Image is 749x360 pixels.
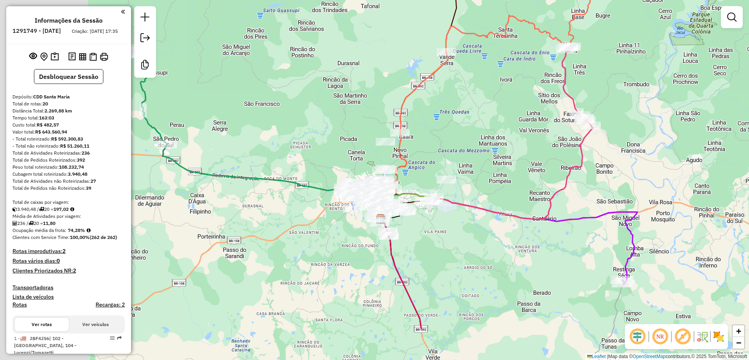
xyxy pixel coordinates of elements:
h4: Informações da Sessão [35,17,103,24]
i: Total de Atividades [12,221,17,226]
div: 3.940,48 / 20 = [12,206,125,213]
button: Painel de Sugestão [49,51,60,63]
h4: Lista de veículos [12,294,125,300]
strong: 236 [82,150,90,156]
i: Total de rotas [39,207,44,212]
div: Cubagem total roteirizado: [12,171,125,178]
div: 236 / 20 = [12,220,125,227]
strong: 2.269,88 km [44,108,72,114]
button: Ver rotas [15,318,69,331]
a: Rotas [12,301,27,308]
div: Total de Atividades Roteirizadas: [12,150,125,157]
strong: (262 de 262) [90,234,117,240]
span: + [736,326,741,336]
button: Visualizar Romaneio [88,51,98,62]
em: Rota exportada [117,336,122,340]
em: Média calculada utilizando a maior ocupação (%Peso ou %Cubagem) de cada rota da sessão. Rotas cro... [87,228,91,233]
a: Criar modelo [137,57,153,75]
strong: R$ 482,57 [37,122,59,128]
h4: Rotas vários dias: [12,258,125,264]
strong: CDD Santa Maria [33,94,70,100]
span: − [736,338,741,348]
strong: R$ 51.260,11 [60,143,89,149]
strong: 20 [43,101,48,107]
h4: Transportadoras [12,284,125,291]
div: - Total não roteirizado: [12,143,125,150]
strong: 392 [77,157,85,163]
strong: 0 [57,257,60,264]
img: CDD Santa Maria [376,214,386,224]
h6: 1291749 - [DATE] [12,27,61,34]
div: Atividade não roteirizada - BAR DA JUCA [378,166,397,174]
span: JBF4J56 [30,335,49,341]
div: Total de Atividades não Roteirizadas: [12,178,125,185]
h4: Clientes Priorizados NR: [12,267,125,274]
div: Total de rotas: [12,100,125,107]
div: Map data © contributors,© 2025 TomTom, Microsoft [585,353,749,360]
strong: 163:03 [39,115,54,121]
strong: 100,00% [70,234,90,240]
a: Clique aqui para minimizar o painel [121,7,125,16]
div: Atividade não roteirizada - CRISTIELE RODRIGUES DE ALMEIDA [376,138,395,146]
a: Exibir filtros [724,9,740,25]
strong: R$ 643.560,94 [35,129,67,135]
button: Visualizar relatório de Roteirização [77,51,88,62]
div: Atividade não roteirizada - UFFA MERCADO [367,185,386,193]
div: Atividade não roteirizada - TX MEAT STORY [366,190,385,198]
div: Total de caixas por viagem: [12,199,125,206]
span: | 102 - [GEOGRAPHIC_DATA], 104 - Lorenzi/Tomazetti [14,335,76,355]
em: Opções [110,336,115,340]
h4: Rotas improdutivas: [12,248,125,255]
span: Ocultar deslocamento [628,327,647,346]
button: Ver veículos [69,318,122,331]
img: Fluxo de ruas [696,330,708,343]
div: Atividade não roteirizada - MARCIO RAYMUNDO [437,176,456,184]
button: Imprimir Rotas [98,51,110,62]
strong: 108.232,74 [59,164,84,170]
i: Total de rotas [28,221,34,226]
button: Logs desbloquear sessão [67,51,77,63]
div: - Total roteirizado: [12,135,125,143]
strong: 11,80 [43,220,55,226]
div: Criação: [DATE] 17:35 [69,28,121,35]
h4: Recargas: 2 [96,301,125,308]
i: Cubagem total roteirizado [12,207,17,212]
div: Depósito: [12,93,125,100]
div: Custo total: [12,121,125,128]
a: OpenStreetMap [633,354,666,359]
span: Clientes com Service Time: [12,234,70,240]
div: Total de Pedidos Roteirizados: [12,157,125,164]
strong: 27 [91,178,96,184]
button: Desbloquear Sessão [34,69,103,84]
button: Centralizar mapa no depósito ou ponto de apoio [39,51,49,63]
span: | [607,354,608,359]
div: Distância Total: [12,107,125,114]
a: Nova sessão e pesquisa [137,9,153,27]
button: Exibir sessão original [28,50,39,63]
span: Exibir rótulo [673,327,692,346]
i: Meta Caixas/viagem: 171,22 Diferença: 25,80 [70,207,74,212]
span: 1 - [14,335,76,355]
a: Leaflet [587,354,606,359]
a: Zoom out [733,337,744,349]
strong: 39 [86,185,91,191]
div: Atividade não roteirizada - IRMAOS SQUARCIERI LT [368,177,387,185]
strong: 74,28% [68,227,85,233]
span: Ocupação média da frota: [12,227,66,233]
strong: 3.940,48 [68,171,87,177]
img: Exibir/Ocultar setores [712,330,725,343]
div: Tempo total: [12,114,125,121]
div: Total de Pedidos não Roteirizados: [12,185,125,192]
div: Peso total roteirizado: [12,164,125,171]
a: Zoom in [733,325,744,337]
a: Exportar sessão [137,30,153,48]
div: Média de Atividades por viagem: [12,213,125,220]
strong: 197,02 [53,206,69,212]
span: Ocultar NR [651,327,669,346]
strong: R$ 592.300,83 [51,136,83,142]
div: Atividade não roteirizada - LA CASA DI SAPORI INOVA SIMPLES I.S. [414,197,434,205]
strong: 2 [62,248,66,255]
div: Valor total: [12,128,125,135]
div: Atividade não roteirizada - UFFA REDE DE LOJAS DE PROXIMIDADE LTDA [372,187,391,195]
